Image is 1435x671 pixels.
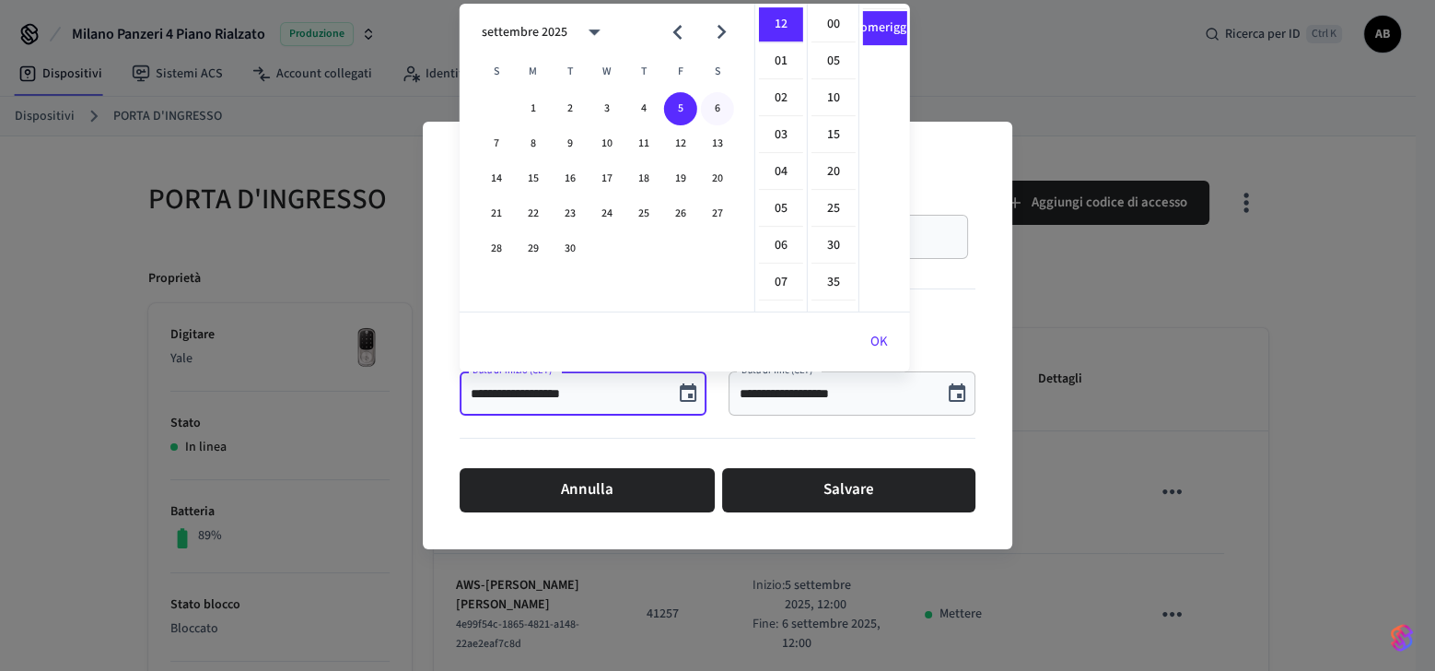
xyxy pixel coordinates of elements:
[811,229,856,264] li: 30 minuti
[811,302,856,337] li: 40 minuti
[759,155,803,190] li: 4 ore
[531,100,536,117] font: 1
[759,7,803,42] li: 12 ore
[699,10,742,53] button: Il mese prossimo
[528,241,539,257] font: 29
[638,135,649,152] font: 11
[567,135,573,152] font: 9
[565,206,576,222] font: 23
[811,192,856,227] li: 25 minuti
[775,310,787,329] font: 08
[482,23,567,42] div: settembre 2025
[939,375,975,412] button: Scegli la data, la data selezionata è il 5 settembre 2025
[531,135,536,152] font: 8
[627,53,660,90] span: Giovedì
[712,206,723,222] font: 27
[601,135,612,152] font: 10
[712,135,723,152] font: 13
[775,52,787,71] font: 01
[561,477,613,504] font: Annulla
[853,18,917,38] font: Pomeriggio
[775,162,787,182] font: 04
[848,320,910,364] button: OK
[759,118,803,153] li: 3 ore
[775,88,787,108] font: 02
[528,206,539,222] font: 22
[638,206,649,222] font: 25
[811,44,856,79] li: 5 minuti
[811,81,856,116] li: 10 minuti
[460,468,715,512] button: Annulla
[641,100,647,117] font: 4
[675,206,686,222] font: 26
[715,100,720,117] font: 6
[811,118,856,153] li: 15 minuti
[759,265,803,300] li: 7 ore
[775,236,787,255] font: 06
[759,302,803,337] li: 8 ore
[827,236,840,255] font: 30
[811,155,856,190] li: 20 minuti
[638,171,649,187] font: 18
[775,15,787,34] font: 12
[565,171,576,187] font: 16
[823,477,874,504] font: Salvare
[604,100,610,117] font: 3
[517,53,550,90] span: Lunedì
[491,171,502,187] font: 14
[573,10,616,53] button: La visualizzazione Calendario è aperta, passa alla visualizzazione Anno
[601,171,612,187] font: 17
[722,468,975,512] button: Salvare
[775,199,787,218] font: 05
[827,125,840,145] font: 15
[678,100,683,117] font: 5
[863,11,907,45] li: Pomeriggio
[565,241,576,257] font: 30
[759,81,803,116] li: 2 ore
[759,44,803,79] li: 1 ora
[1391,623,1413,653] img: SeamLogoGradient.69752ec5.svg
[701,53,734,90] span: Sabato
[827,310,840,329] font: 40
[827,199,840,218] font: 25
[827,162,840,182] font: 20
[494,135,499,152] font: 7
[811,265,856,300] li: 35 minuti
[675,135,686,152] font: 12
[759,192,803,227] li: 5 ore
[664,53,697,90] span: Venerdì
[858,4,910,312] ul: Seleziona meridiem
[759,229,803,264] li: 6 ore
[491,206,502,222] font: 21
[567,100,573,117] font: 2
[755,4,807,312] ul: Seleziona gli orari
[491,241,502,257] font: 28
[870,330,888,354] font: OK
[670,375,706,412] button: Scegli la data, la data selezionata è il 5 settembre 2025
[827,88,840,108] font: 10
[675,171,686,187] font: 19
[590,53,624,90] span: Mercoledì
[656,10,699,53] button: Mese precedente
[775,273,787,292] font: 07
[712,171,723,187] font: 20
[775,125,787,145] font: 03
[554,53,587,90] span: Martedì
[528,171,539,187] font: 15
[827,52,840,71] font: 05
[811,7,856,42] li: 0 minuti
[807,4,858,312] ul: Seleziona i minuti
[480,53,513,90] span: Domenica
[827,15,840,34] font: 00
[601,206,612,222] font: 24
[827,273,840,292] font: 35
